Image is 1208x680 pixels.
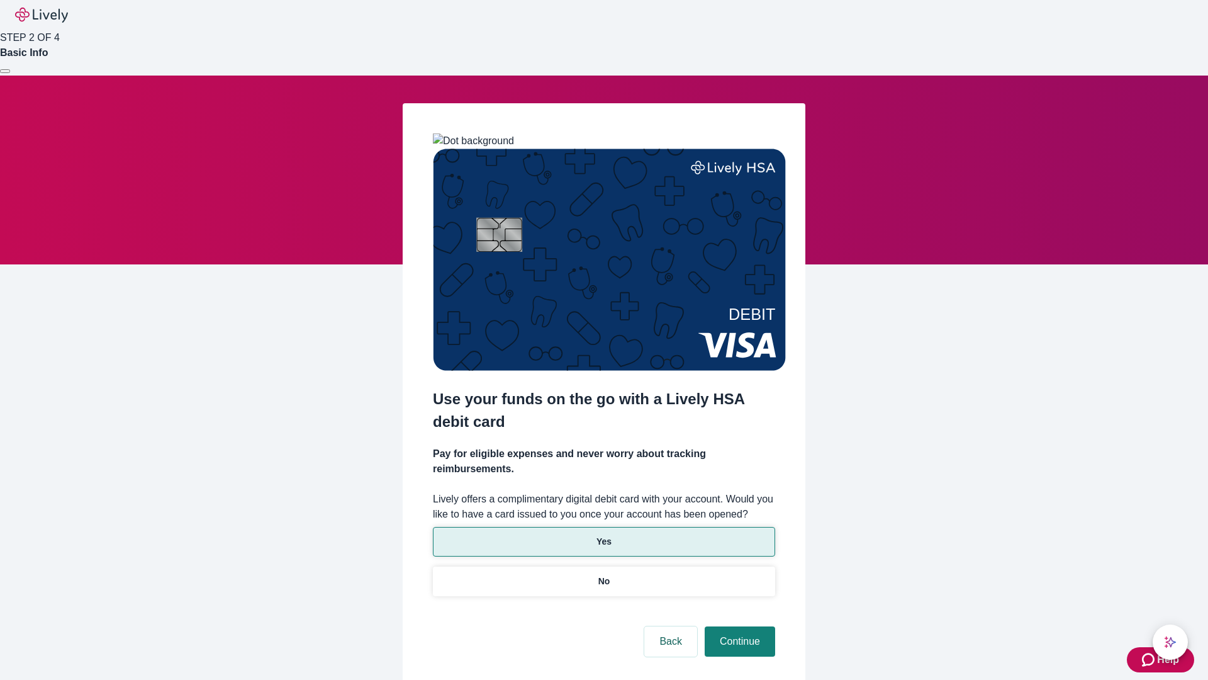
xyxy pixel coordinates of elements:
[596,535,612,548] p: Yes
[433,492,775,522] label: Lively offers a complimentary digital debit card with your account. Would you like to have a card...
[705,626,775,657] button: Continue
[644,626,697,657] button: Back
[433,388,775,433] h2: Use your funds on the go with a Lively HSA debit card
[1142,652,1157,667] svg: Zendesk support icon
[1127,647,1194,672] button: Zendesk support iconHelp
[433,133,514,149] img: Dot background
[1157,652,1179,667] span: Help
[433,149,786,371] img: Debit card
[1153,625,1188,660] button: chat
[1164,636,1177,649] svg: Lively AI Assistant
[433,527,775,557] button: Yes
[433,446,775,477] h4: Pay for eligible expenses and never worry about tracking reimbursements.
[598,575,610,588] p: No
[433,567,775,596] button: No
[15,8,68,23] img: Lively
